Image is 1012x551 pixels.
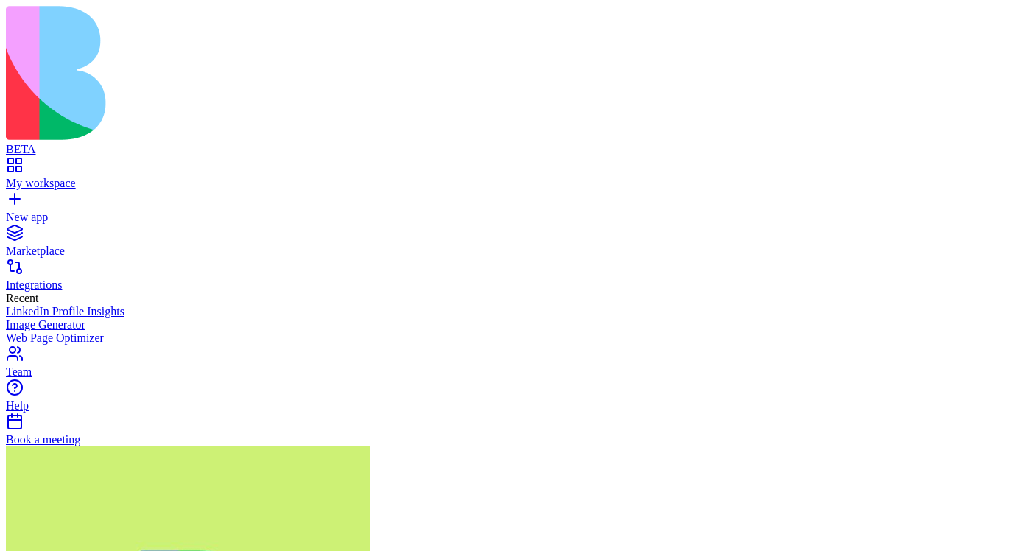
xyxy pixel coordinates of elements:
div: Marketplace [6,245,1006,258]
div: Integrations [6,278,1006,292]
div: New app [6,211,1006,224]
a: My workspace [6,164,1006,190]
span: Recent [6,292,38,304]
a: LinkedIn Profile Insights [6,305,1006,318]
a: New app [6,197,1006,224]
img: logo [6,6,598,140]
a: Marketplace [6,231,1006,258]
div: Team [6,365,1006,379]
div: My workspace [6,177,1006,190]
a: Team [6,352,1006,379]
a: Image Generator [6,318,1006,331]
div: BETA [6,143,1006,156]
a: Help [6,386,1006,413]
div: Book a meeting [6,433,1006,446]
a: Integrations [6,265,1006,292]
a: BETA [6,130,1006,156]
a: Book a meeting [6,420,1006,446]
div: Help [6,399,1006,413]
a: Web Page Optimizer [6,331,1006,345]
